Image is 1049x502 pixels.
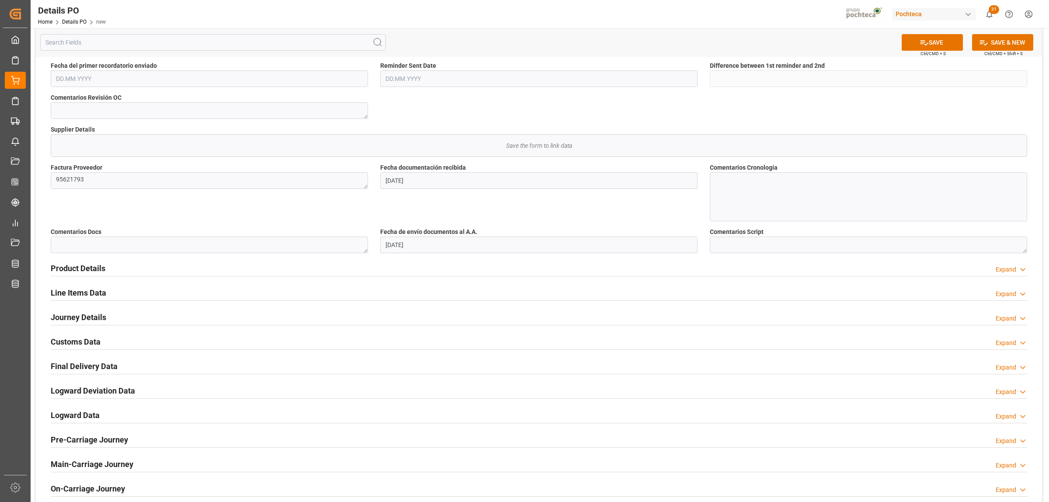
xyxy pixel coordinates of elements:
input: DD.MM.YYYY [51,70,368,87]
div: Expand [996,412,1016,421]
div: Expand [996,387,1016,397]
span: Comentarios Docs [51,227,101,237]
div: Expand [996,485,1016,495]
a: Details PO [62,19,87,25]
h2: Line Items Data [51,287,106,299]
span: Supplier Details [51,125,95,134]
span: Reminder Sent Date [380,61,436,70]
input: DD.MM.YYYY [380,237,698,253]
div: Pochteca [892,8,976,21]
div: Expand [996,289,1016,299]
span: Fecha del primer recordatorio enviado [51,61,157,70]
h2: Logward Data [51,409,100,421]
button: SAVE [902,34,963,51]
span: Fecha documentación recibida [380,163,466,172]
button: SAVE & NEW [972,34,1033,51]
h2: Main-Carriage Journey [51,458,133,470]
input: DD.MM.YYYY [380,172,698,189]
h2: On-Carriage Journey [51,483,125,495]
div: Expand [996,461,1016,470]
span: Comentarios Cronología [710,163,778,172]
h2: Final Delivery Data [51,360,118,372]
div: Expand [996,314,1016,323]
h2: Logward Deviation Data [51,385,135,397]
div: Expand [996,436,1016,446]
img: pochtecaImg.jpg_1689854062.jpg [843,7,886,22]
span: Difference between 1st reminder and 2nd [710,61,825,70]
div: Expand [996,363,1016,372]
span: Ctrl/CMD + S [920,50,946,57]
button: show 21 new notifications [980,4,999,24]
h2: Pre-Carriage Journey [51,434,128,446]
div: Save the form to link data [51,135,1027,157]
span: Comentarios Script [710,227,764,237]
span: Fecha de envío documentos al A.A. [380,227,477,237]
textarea: 95621793 [51,172,368,189]
button: Help Center [999,4,1019,24]
div: Expand [996,338,1016,348]
span: 21 [989,5,999,14]
span: Factura Proveedor [51,163,102,172]
h2: Customs Data [51,336,101,348]
button: Pochteca [892,6,980,22]
span: Ctrl/CMD + Shift + S [984,50,1023,57]
div: Expand [996,265,1016,274]
a: Home [38,19,52,25]
input: Search Fields [40,34,386,51]
div: Details PO [38,4,106,17]
span: Comentarios Revisión OC [51,93,122,102]
h2: Product Details [51,262,105,274]
input: DD.MM.YYYY [380,70,698,87]
h2: Journey Details [51,311,106,323]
